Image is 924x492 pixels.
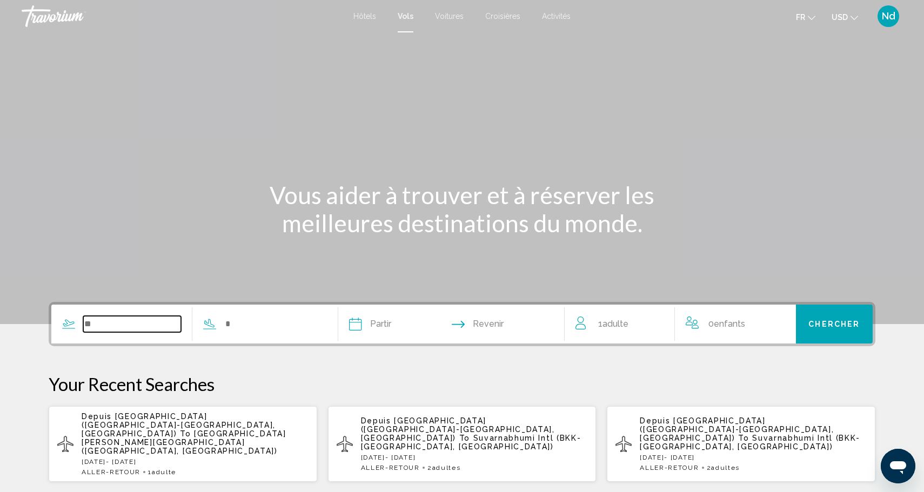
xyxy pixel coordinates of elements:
span: To [738,434,749,442]
span: [GEOGRAPHIC_DATA] ([GEOGRAPHIC_DATA]-[GEOGRAPHIC_DATA], [GEOGRAPHIC_DATA]) [82,412,276,438]
button: Depart date [349,305,391,343]
span: ALLER-RETOUR [640,464,699,471]
a: Travorium [22,5,343,27]
span: [GEOGRAPHIC_DATA] ([GEOGRAPHIC_DATA]-[GEOGRAPHIC_DATA], [GEOGRAPHIC_DATA]) [640,416,834,442]
span: [GEOGRAPHIC_DATA] ([GEOGRAPHIC_DATA]-[GEOGRAPHIC_DATA], [GEOGRAPHIC_DATA]) [361,416,555,442]
span: Adultes [711,464,740,471]
span: Suvarnabhumi Intl (BKK-[GEOGRAPHIC_DATA], [GEOGRAPHIC_DATA]) [640,434,860,451]
a: Hôtels [353,12,376,21]
span: Revenir [473,316,504,332]
button: Travelers: 1 adult, 0 children [565,305,796,343]
button: User Menu [874,5,902,28]
span: Depuis [82,412,112,421]
a: Vols [398,12,413,21]
span: Adultes [432,464,461,471]
h1: Vous aider à trouver et à réserver les meilleures destinations du monde. [259,181,665,237]
span: 0 [708,316,745,332]
span: Adulte [602,319,628,329]
span: 2 [707,464,740,471]
span: To [180,429,191,438]
p: [DATE] - [DATE] [361,454,588,461]
a: Croisières [485,12,520,21]
button: Depuis [GEOGRAPHIC_DATA] ([GEOGRAPHIC_DATA]-[GEOGRAPHIC_DATA], [GEOGRAPHIC_DATA]) To [GEOGRAPHIC_... [49,406,317,482]
span: fr [796,13,805,22]
span: 2 [427,464,460,471]
span: Enfants [714,319,745,329]
a: Voitures [435,12,464,21]
span: [GEOGRAPHIC_DATA] [PERSON_NAME][GEOGRAPHIC_DATA] ([GEOGRAPHIC_DATA], [GEOGRAPHIC_DATA]) [82,429,286,455]
span: Suvarnabhumi Intl (BKK-[GEOGRAPHIC_DATA], [GEOGRAPHIC_DATA]) [361,434,581,451]
span: ALLER-RETOUR [361,464,420,471]
div: Search widget [51,305,873,343]
span: 1 [148,468,176,476]
span: Chercher [808,320,860,329]
p: Your Recent Searches [49,373,875,395]
button: Depuis [GEOGRAPHIC_DATA] ([GEOGRAPHIC_DATA]-[GEOGRAPHIC_DATA], [GEOGRAPHIC_DATA]) To Suvarnabhumi... [328,406,597,482]
button: Return date [452,305,504,343]
button: Change currency [832,9,858,25]
iframe: Bouton de lancement de la fenêtre de messagerie [881,449,915,483]
span: 1 [598,316,628,332]
p: [DATE] - [DATE] [82,458,309,466]
span: ALLER-RETOUR [82,468,140,476]
span: Depuis [640,416,670,425]
button: Chercher [796,305,873,343]
span: Depuis [361,416,391,425]
span: Adulte [152,468,176,476]
button: Change language [796,9,815,25]
button: Depuis [GEOGRAPHIC_DATA] ([GEOGRAPHIC_DATA]-[GEOGRAPHIC_DATA], [GEOGRAPHIC_DATA]) To Suvarnabhumi... [607,406,875,482]
a: Activités [542,12,571,21]
p: [DATE] - [DATE] [640,454,867,461]
span: USD [832,13,848,22]
span: Nd [882,11,895,22]
span: To [459,434,470,442]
